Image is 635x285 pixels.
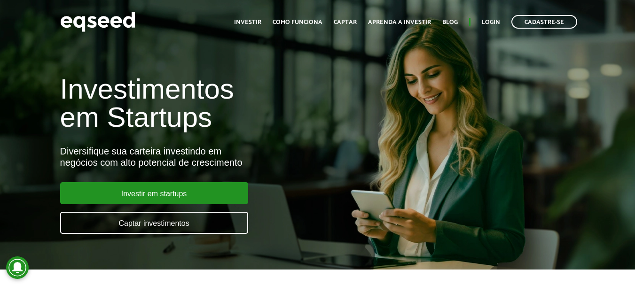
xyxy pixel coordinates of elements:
[442,19,458,25] a: Blog
[60,146,364,168] div: Diversifique sua carteira investindo em negócios com alto potencial de crescimento
[60,75,364,131] h1: Investimentos em Startups
[482,19,500,25] a: Login
[273,19,322,25] a: Como funciona
[60,182,248,204] a: Investir em startups
[334,19,357,25] a: Captar
[60,212,248,234] a: Captar investimentos
[368,19,431,25] a: Aprenda a investir
[60,9,135,34] img: EqSeed
[234,19,261,25] a: Investir
[511,15,577,29] a: Cadastre-se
